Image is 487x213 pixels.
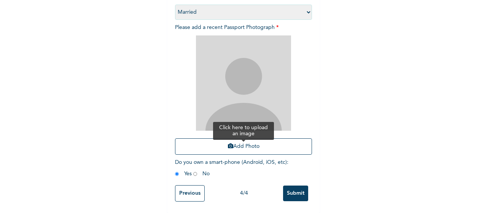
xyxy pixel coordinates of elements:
span: Do you own a smart-phone (Android, iOS, etc) : Yes No [175,160,288,176]
input: Submit [283,186,308,201]
span: Please add a recent Passport Photograph [175,25,312,159]
img: Crop [196,35,291,131]
div: 4 / 4 [205,189,283,197]
button: Add Photo [175,138,312,155]
input: Previous [175,185,205,202]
